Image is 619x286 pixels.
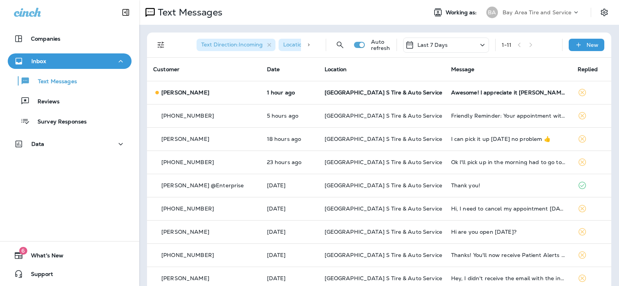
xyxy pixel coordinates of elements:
p: Sep 8, 2025 11:31 AM [267,182,312,188]
div: Hi are you open today? [451,229,565,235]
button: Collapse Sidebar [115,5,137,20]
p: [PERSON_NAME] @Enterprise [161,182,244,188]
span: Customer [153,66,180,73]
button: 6What's New [8,248,132,263]
div: Thanks! You'll now receive Patient Alerts from Privia Health. Msg&data rates may apply. Txt HELP ... [451,252,565,258]
div: Text Direction:Incoming [197,39,275,51]
div: Location:[GEOGRAPHIC_DATA] S Tire & Auto Service [279,39,418,51]
div: BA [486,7,498,18]
p: [PHONE_NUMBER] [161,113,214,119]
div: 1 - 11 [502,42,512,48]
span: 6 [19,247,27,255]
span: [GEOGRAPHIC_DATA] S Tire & Auto Service [325,182,442,189]
p: Sep 8, 2025 06:01 PM [267,136,312,142]
p: [PHONE_NUMBER] [161,252,214,258]
button: Reviews [8,93,132,109]
p: Sep 7, 2025 01:22 PM [267,229,312,235]
div: Friendly Reminder: Your appointment with Bay Area Tire & Service - Gaithersburg is booked for Sep... [451,113,565,119]
span: Replied [578,66,598,73]
button: Text Messages [8,73,132,89]
p: [PERSON_NAME] [161,136,209,142]
button: Filters [153,37,169,53]
span: What's New [23,252,63,262]
button: Companies [8,31,132,46]
p: Bay Area Tire and Service [503,9,572,15]
p: Text Messages [155,7,222,18]
button: Survey Responses [8,113,132,129]
p: Auto refresh [371,39,390,51]
p: Data [31,141,44,147]
div: Hey, I didn't receive the email with the information [451,275,565,281]
div: Ok I'll pick up in the morning had to go to a job site [451,159,565,165]
p: Sep 9, 2025 07:31 AM [267,113,312,119]
p: Sep 3, 2025 11:12 AM [267,275,312,281]
span: Support [23,271,53,280]
span: Date [267,66,280,73]
p: Survey Responses [30,118,87,126]
button: Data [8,136,132,152]
button: Support [8,266,132,282]
span: Location [325,66,347,73]
span: [GEOGRAPHIC_DATA] S Tire & Auto Service [325,89,442,96]
div: Hi, I need to cancel my appointment today at 8am for the RAV4 under Mirna Rivas. Sorry for late n... [451,206,565,212]
p: Sep 8, 2025 07:42 AM [267,206,312,212]
div: I can pick it up tomorrow no problem 👍 [451,136,565,142]
span: [GEOGRAPHIC_DATA] S Tire & Auto Service [325,252,442,259]
button: Search Messages [332,37,348,53]
p: Sep 9, 2025 11:39 AM [267,89,312,96]
span: Working as: [446,9,479,16]
span: [GEOGRAPHIC_DATA] S Tire & Auto Service [325,228,442,235]
p: [PHONE_NUMBER] [161,159,214,165]
span: [GEOGRAPHIC_DATA] S Tire & Auto Service [325,205,442,212]
p: Text Messages [30,78,77,86]
span: [GEOGRAPHIC_DATA] S Tire & Auto Service [325,275,442,282]
span: Text Direction : Incoming [201,41,263,48]
p: [PERSON_NAME] [161,275,209,281]
p: Sep 5, 2025 09:49 AM [267,252,312,258]
p: [PERSON_NAME] [161,229,209,235]
span: Location : [GEOGRAPHIC_DATA] S Tire & Auto Service [283,41,422,48]
p: [PERSON_NAME] [161,89,209,96]
p: [PHONE_NUMBER] [161,206,214,212]
span: [GEOGRAPHIC_DATA] S Tire & Auto Service [325,112,442,119]
p: Inbox [31,58,46,64]
button: Settings [597,5,611,19]
p: Companies [31,36,60,42]
button: Inbox [8,53,132,69]
span: [GEOGRAPHIC_DATA] S Tire & Auto Service [325,135,442,142]
p: Last 7 Days [417,42,448,48]
span: Message [451,66,475,73]
p: New [587,42,598,48]
div: Awesome! I appreciate it Rick, ill be by around 4:30 with Teresa to pick up the car [451,89,565,96]
span: [GEOGRAPHIC_DATA] S Tire & Auto Service [325,159,442,166]
p: Reviews [30,98,60,106]
p: Sep 8, 2025 01:03 PM [267,159,312,165]
div: Thank you! [451,182,565,188]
